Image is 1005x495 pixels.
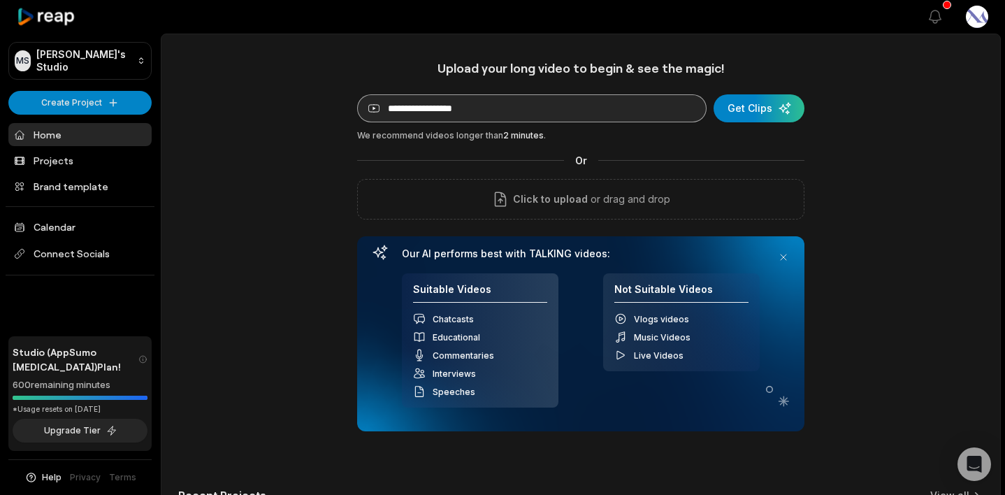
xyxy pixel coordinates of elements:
div: We recommend videos longer than . [357,129,804,142]
span: Music Videos [634,332,691,343]
span: Live Videos [634,350,684,361]
h4: Not Suitable Videos [614,283,749,303]
span: Connect Socials [8,241,152,266]
h4: Suitable Videos [413,283,547,303]
span: Help [42,471,62,484]
span: 2 minutes [503,130,544,141]
a: Terms [109,471,136,484]
button: Get Clips [714,94,804,122]
span: Studio (AppSumo [MEDICAL_DATA]) Plan! [13,345,138,374]
a: Home [8,123,152,146]
div: *Usage resets on [DATE] [13,404,147,415]
span: Chatcasts [433,314,474,324]
a: Calendar [8,215,152,238]
span: Or [564,153,598,168]
span: Educational [433,332,480,343]
div: Open Intercom Messenger [957,447,991,481]
div: 600 remaining minutes [13,378,147,392]
span: Click to upload [513,191,588,208]
button: Help [24,471,62,484]
button: Create Project [8,91,152,115]
p: [PERSON_NAME]'s Studio [36,48,131,73]
h3: Our AI performs best with TALKING videos: [402,247,760,260]
a: Brand template [8,175,152,198]
a: Privacy [70,471,101,484]
button: Upgrade Tier [13,419,147,443]
a: Projects [8,149,152,172]
h1: Upload your long video to begin & see the magic! [357,60,804,76]
p: or drag and drop [588,191,670,208]
span: Commentaries [433,350,494,361]
span: Vlogs videos [634,314,689,324]
span: Speeches [433,387,475,397]
span: Interviews [433,368,476,379]
div: MS [15,50,31,71]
